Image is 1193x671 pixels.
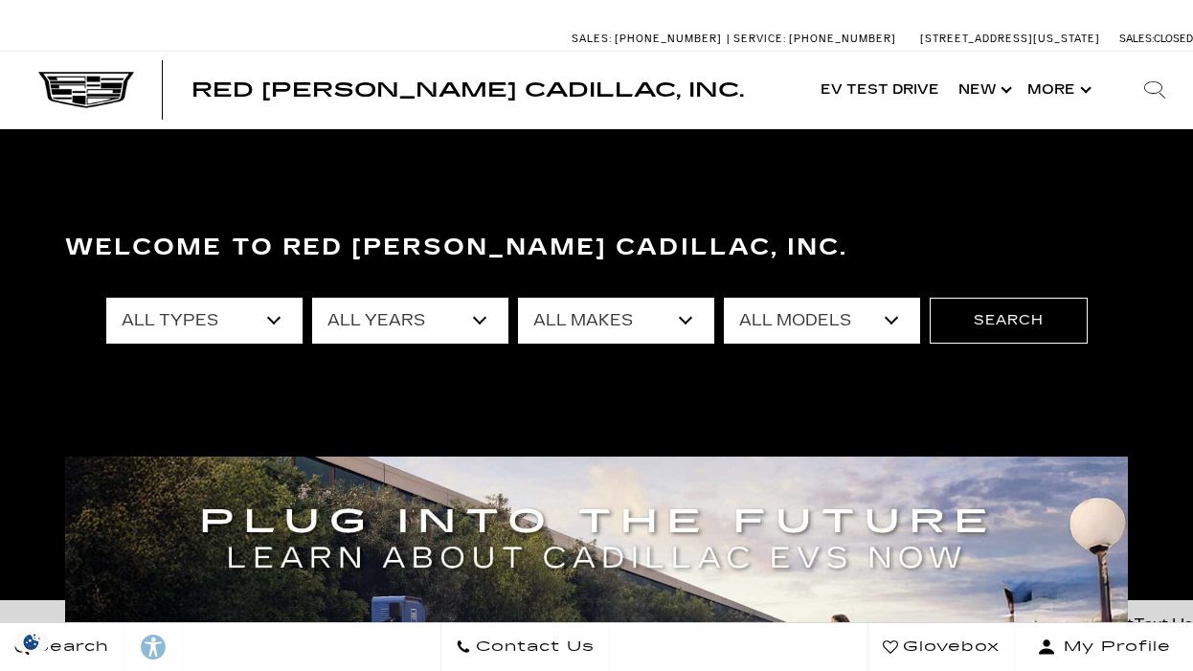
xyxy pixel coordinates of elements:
select: Filter by make [518,298,714,344]
span: Glovebox [898,634,1000,660]
img: Opt-Out Icon [10,632,54,652]
select: Filter by year [312,298,508,344]
section: Click to Open Cookie Consent Modal [10,632,54,652]
span: Search [30,634,109,660]
a: Sales: [PHONE_NUMBER] [572,34,727,44]
span: Contact Us [471,634,595,660]
span: Closed [1154,33,1193,45]
select: Filter by model [724,298,920,344]
a: Glovebox [867,623,1015,671]
button: Open user profile menu [1015,623,1193,671]
select: Filter by type [106,298,303,344]
a: Contact Us [440,623,610,671]
span: [PHONE_NUMBER] [789,33,896,45]
button: Search [930,298,1088,344]
a: New [949,52,1018,128]
a: [STREET_ADDRESS][US_STATE] [920,33,1100,45]
span: Sales: [1119,33,1154,45]
h3: Welcome to Red [PERSON_NAME] Cadillac, Inc. [65,229,1128,267]
span: Service: [733,33,786,45]
a: Red [PERSON_NAME] Cadillac, Inc. [191,80,744,100]
span: Sales: [572,33,612,45]
button: More [1018,52,1097,128]
a: Service: [PHONE_NUMBER] [727,34,901,44]
span: Red [PERSON_NAME] Cadillac, Inc. [191,78,744,101]
span: [PHONE_NUMBER] [615,33,722,45]
span: My Profile [1056,634,1171,660]
img: Cadillac Dark Logo with Cadillac White Text [38,72,134,108]
a: EV Test Drive [811,52,949,128]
